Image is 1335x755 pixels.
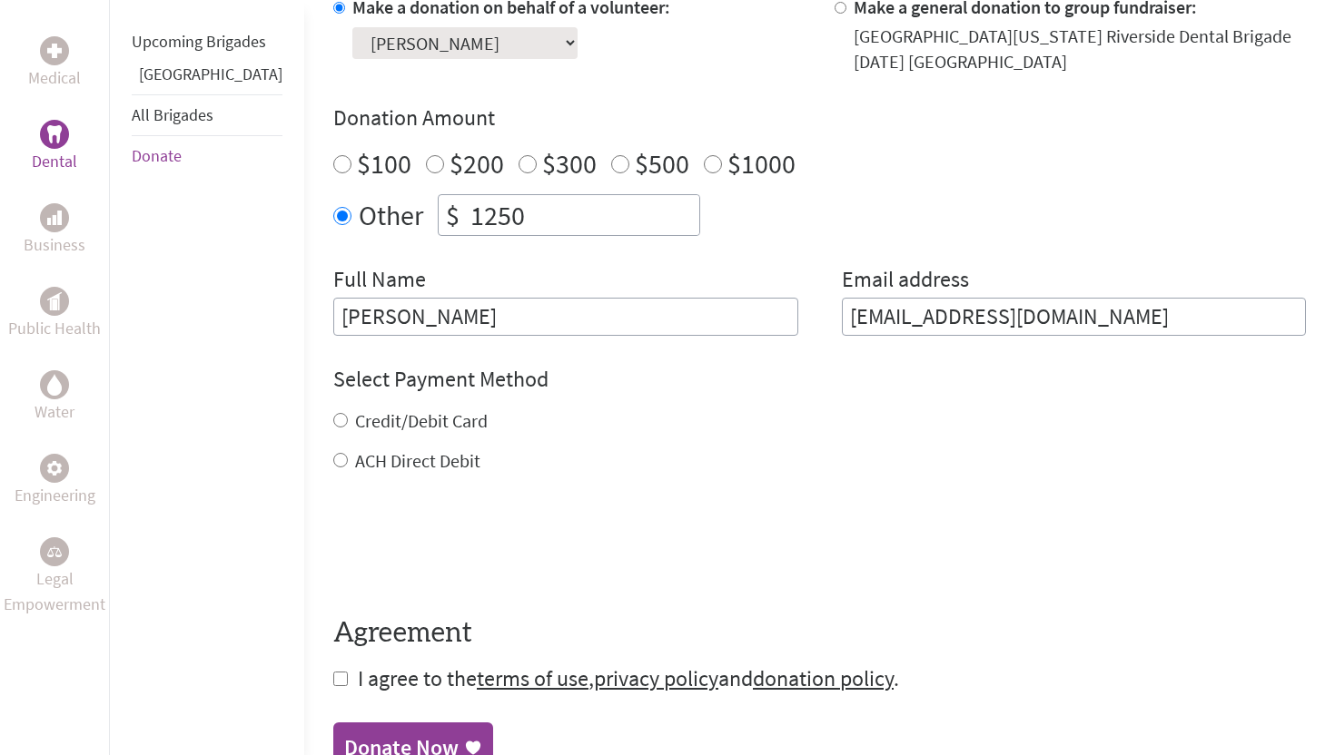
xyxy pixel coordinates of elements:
label: Full Name [333,265,426,298]
iframe: reCAPTCHA [333,510,609,581]
a: Legal EmpowermentLegal Empowerment [4,537,105,617]
div: Legal Empowerment [40,537,69,566]
span: I agree to the , and . [358,664,899,692]
a: privacy policy [594,664,718,692]
a: [GEOGRAPHIC_DATA] [139,64,282,84]
label: Email address [842,265,969,298]
img: Medical [47,44,62,58]
img: Legal Empowerment [47,546,62,557]
a: Donate [132,145,182,166]
div: Engineering [40,454,69,483]
h4: Agreement [333,617,1306,650]
img: Dental [47,125,62,142]
img: Public Health [47,292,62,310]
label: $300 [542,146,597,181]
a: donation policy [753,664,894,692]
p: Dental [32,149,77,174]
label: $500 [635,146,689,181]
label: $1000 [727,146,796,181]
input: Enter Amount [467,195,699,235]
h4: Donation Amount [333,103,1306,132]
li: Guatemala [132,62,282,94]
a: All Brigades [132,104,213,125]
p: Public Health [8,316,101,341]
div: Medical [40,36,69,65]
img: Business [47,211,62,225]
p: Business [24,232,85,258]
li: All Brigades [132,94,282,136]
img: Water [47,374,62,395]
label: $200 [450,146,504,181]
img: Engineering [47,461,62,476]
a: BusinessBusiness [24,203,85,258]
a: DentalDental [32,120,77,174]
div: Business [40,203,69,232]
li: Donate [132,136,282,176]
a: EngineeringEngineering [15,454,95,508]
p: Engineering [15,483,95,508]
div: Public Health [40,287,69,316]
p: Medical [28,65,81,91]
div: Water [40,370,69,399]
li: Upcoming Brigades [132,22,282,62]
a: terms of use [477,664,588,692]
input: Enter Full Name [333,298,798,336]
p: Legal Empowerment [4,566,105,617]
div: [GEOGRAPHIC_DATA][US_STATE] Riverside Dental Brigade [DATE] [GEOGRAPHIC_DATA] [854,24,1307,74]
input: Your Email [842,298,1307,336]
div: Dental [40,120,69,149]
a: Upcoming Brigades [132,31,266,52]
h4: Select Payment Method [333,365,1306,394]
label: Credit/Debit Card [355,409,488,432]
label: Other [359,194,423,236]
a: Public HealthPublic Health [8,287,101,341]
a: MedicalMedical [28,36,81,91]
div: $ [439,195,467,235]
label: $100 [357,146,411,181]
a: WaterWater [35,370,74,425]
label: ACH Direct Debit [355,449,480,472]
p: Water [35,399,74,425]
